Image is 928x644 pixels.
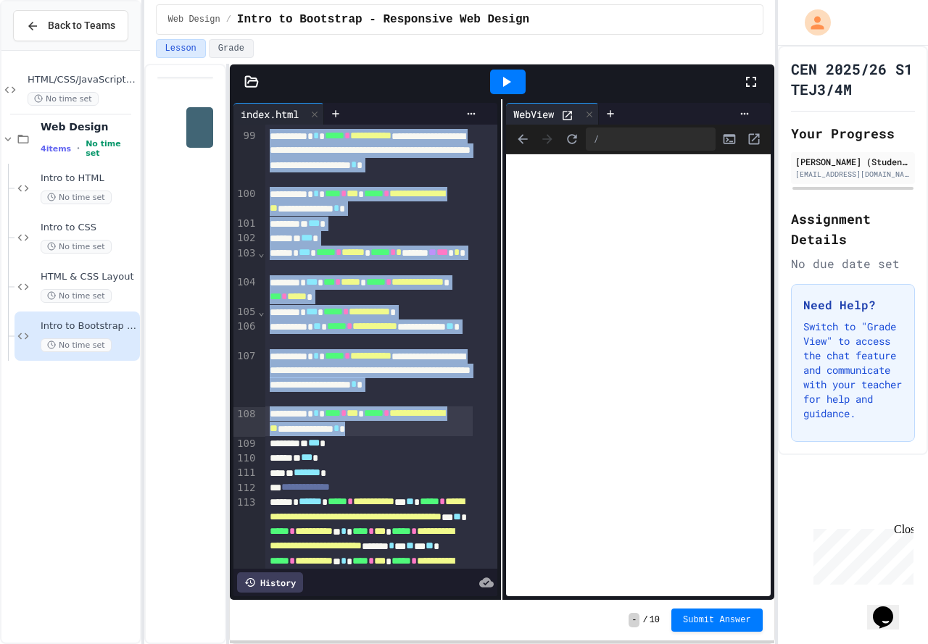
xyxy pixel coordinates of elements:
div: 103 [233,246,257,276]
span: HTML & CSS Layout [41,271,137,283]
iframe: chat widget [808,523,913,585]
iframe: Web Preview [506,154,770,597]
div: 109 [233,437,257,451]
div: WebView [506,106,561,122]
h1: CEN 2025/26 S1 TEJ3/4M [791,59,915,99]
div: [EMAIL_ADDRESS][DOMAIN_NAME] [795,169,911,180]
span: Back [512,128,534,150]
button: Back to Teams [13,10,128,41]
p: Switch to "Grade View" to access the chat feature and communicate with your teacher for help and ... [803,319,903,421]
div: 106 [233,319,257,349]
span: 4 items [41,144,71,154]
span: Intro to CSS [41,222,137,234]
span: No time set [28,92,99,106]
div: 101 [233,217,257,231]
div: 108 [233,407,257,437]
span: No time set [41,338,112,352]
span: / [642,614,647,626]
div: 102 [233,231,257,246]
span: Forward [536,128,558,150]
div: 105 [233,305,257,319]
h2: Assignment Details [791,209,915,249]
span: Web Design [41,120,137,133]
span: Intro to HTML [41,172,137,185]
div: My Account [790,6,834,39]
button: Lesson [156,39,206,58]
button: Grade [209,39,254,58]
span: / [226,14,231,25]
div: WebView [506,103,599,125]
span: Submit Answer [683,614,751,626]
div: / [586,127,715,151]
span: - [629,613,639,627]
span: Web Design [168,14,220,25]
div: 110 [233,451,257,466]
div: Chat with us now!Close [6,6,100,92]
div: 111 [233,466,257,480]
div: index.html [233,106,306,122]
span: Fold line [257,306,265,317]
span: 10 [650,614,660,626]
span: No time set [41,191,112,204]
div: 104 [233,275,257,305]
button: Open in new tab [743,128,765,150]
div: [PERSON_NAME] (Student) [795,155,911,168]
button: Console [718,128,740,150]
div: 100 [233,187,257,217]
span: HTML/CSS/JavaScript Testing [28,74,137,86]
span: Intro to Bootstrap - Responsive Web Design [237,11,529,28]
button: Submit Answer [671,609,763,632]
iframe: chat widget [867,586,913,630]
h3: Need Help? [803,296,903,314]
button: Refresh [561,128,583,150]
div: History [237,572,303,593]
div: index.html [233,103,324,125]
span: No time set [86,139,136,158]
div: 99 [233,129,257,187]
span: No time set [41,289,112,303]
div: 107 [233,349,257,407]
h2: Your Progress [791,123,915,143]
div: 112 [233,481,257,495]
div: No due date set [791,255,915,272]
span: Fold line [257,247,265,259]
span: Back to Teams [48,18,115,33]
span: • [77,143,80,154]
span: No time set [41,240,112,254]
span: Intro to Bootstrap - Responsive Web Design [41,320,137,333]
